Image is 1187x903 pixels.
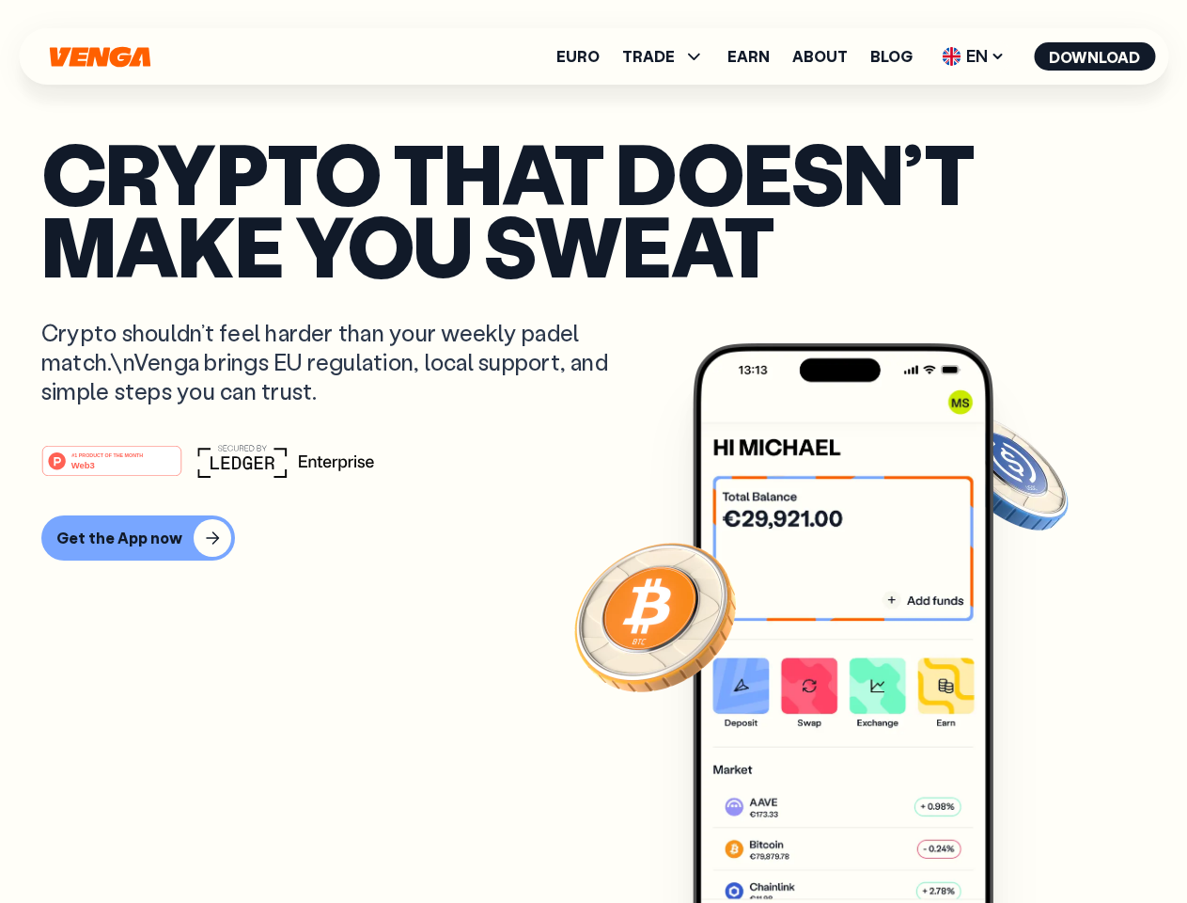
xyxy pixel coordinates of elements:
tspan: #1 PRODUCT OF THE MONTH [71,451,143,457]
img: flag-uk [942,47,961,66]
span: TRADE [622,49,675,64]
button: Download [1034,42,1155,71]
span: EN [935,41,1011,71]
a: About [792,49,848,64]
tspan: Web3 [71,459,95,469]
a: Get the App now [41,515,1146,561]
p: Crypto that doesn’t make you sweat [41,136,1146,280]
div: Get the App now [56,529,182,547]
a: #1 PRODUCT OF THE MONTHWeb3 [41,456,182,481]
span: TRADE [622,45,705,68]
img: USDC coin [937,404,1072,540]
a: Blog [870,49,913,64]
p: Crypto shouldn’t feel harder than your weekly padel match.\nVenga brings EU regulation, local sup... [41,318,635,406]
a: Euro [556,49,600,64]
svg: Home [47,46,152,68]
a: Earn [727,49,770,64]
img: Bitcoin [570,531,740,701]
button: Get the App now [41,515,235,561]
